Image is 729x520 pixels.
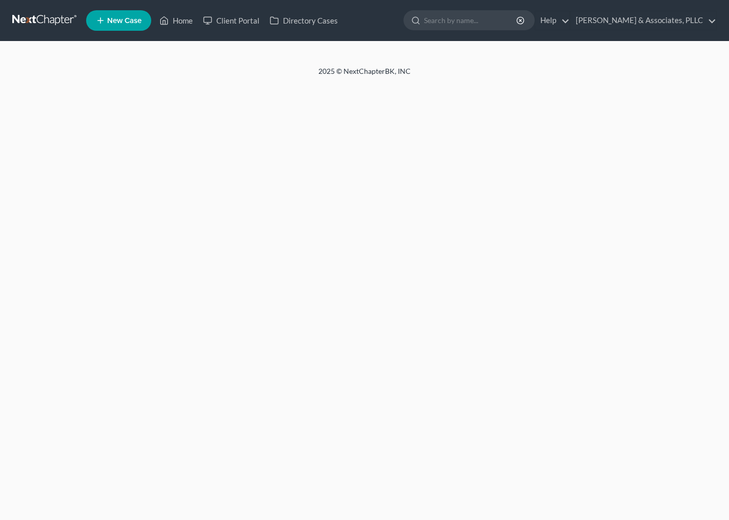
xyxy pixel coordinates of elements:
[571,11,716,30] a: [PERSON_NAME] & Associates, PLLC
[198,11,265,30] a: Client Portal
[265,11,343,30] a: Directory Cases
[72,66,657,85] div: 2025 © NextChapterBK, INC
[424,11,518,30] input: Search by name...
[154,11,198,30] a: Home
[107,17,141,25] span: New Case
[535,11,570,30] a: Help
